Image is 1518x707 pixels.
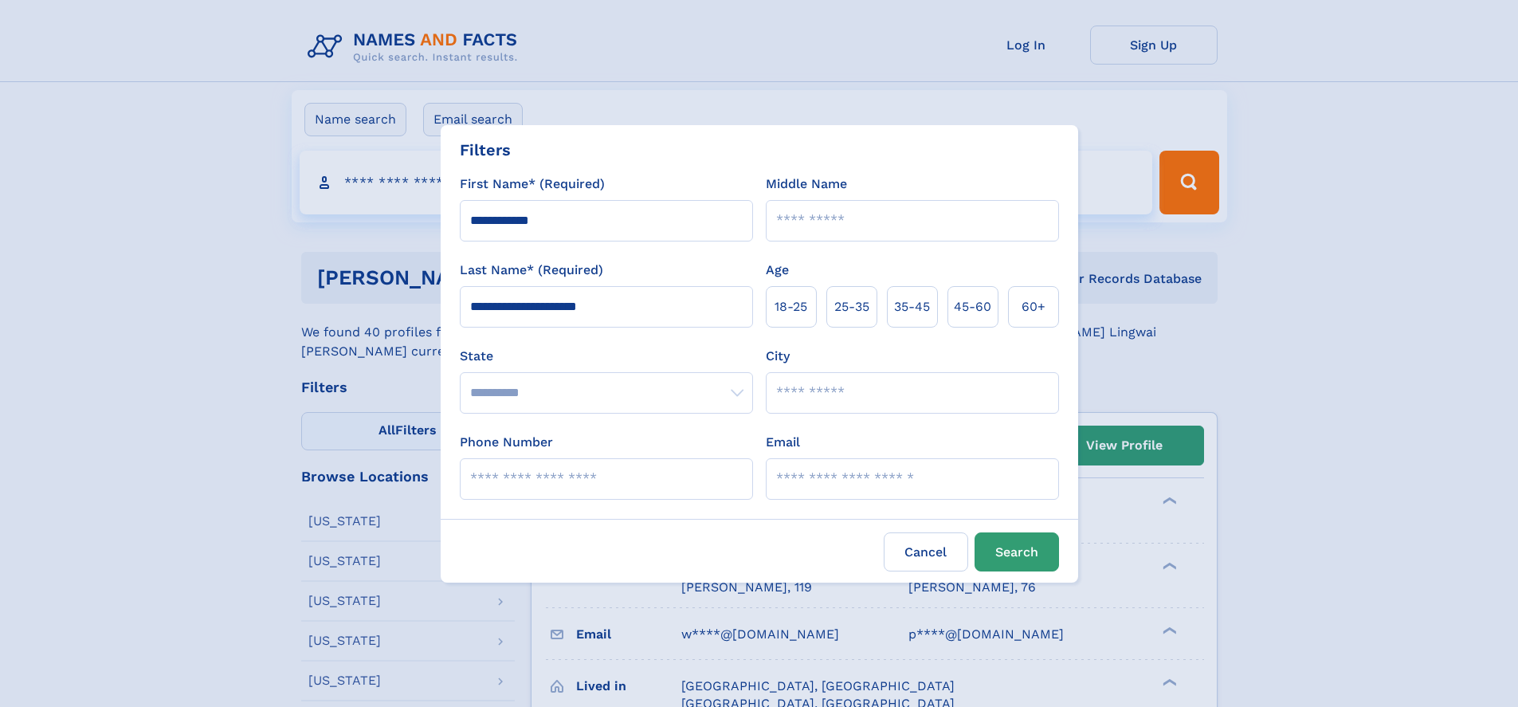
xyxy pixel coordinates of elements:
[954,297,991,316] span: 45‑60
[884,532,968,571] label: Cancel
[766,433,800,452] label: Email
[975,532,1059,571] button: Search
[460,175,605,194] label: First Name* (Required)
[766,175,847,194] label: Middle Name
[775,297,807,316] span: 18‑25
[894,297,930,316] span: 35‑45
[460,261,603,280] label: Last Name* (Required)
[1022,297,1045,316] span: 60+
[460,433,553,452] label: Phone Number
[834,297,869,316] span: 25‑35
[766,347,790,366] label: City
[460,347,753,366] label: State
[460,138,511,162] div: Filters
[766,261,789,280] label: Age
